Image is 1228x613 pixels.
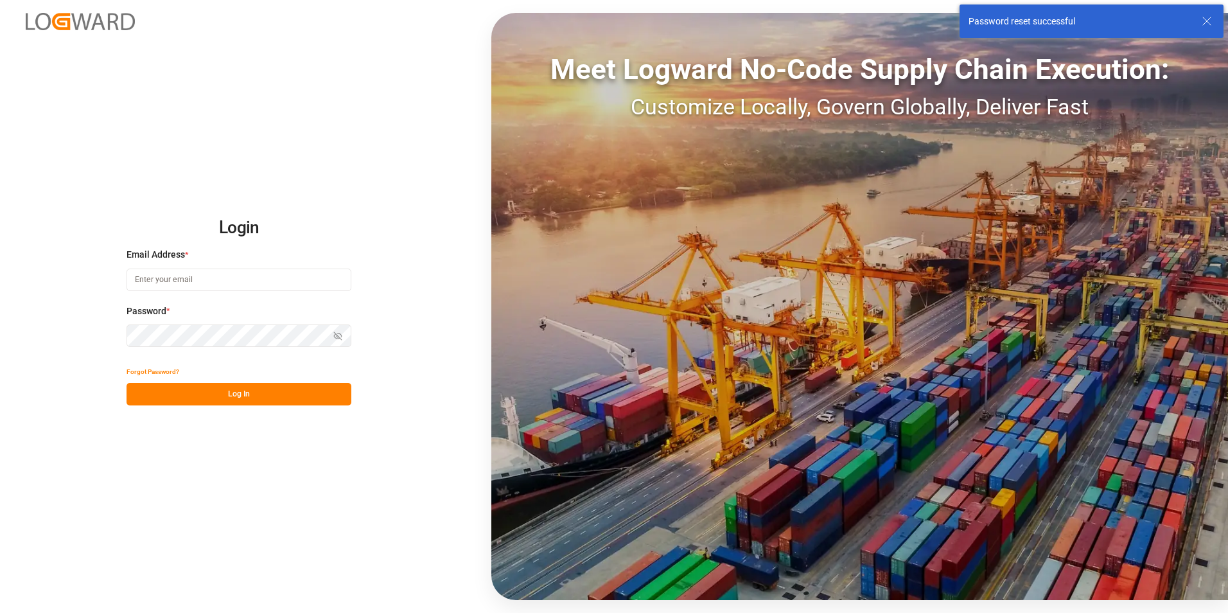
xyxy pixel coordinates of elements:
button: Forgot Password? [127,360,179,383]
div: Meet Logward No-Code Supply Chain Execution: [491,48,1228,91]
button: Log In [127,383,351,405]
img: Logward_new_orange.png [26,13,135,30]
div: Password reset successful [969,15,1189,28]
h2: Login [127,208,351,249]
div: Customize Locally, Govern Globally, Deliver Fast [491,91,1228,123]
span: Email Address [127,248,185,262]
input: Enter your email [127,269,351,291]
span: Password [127,305,166,318]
